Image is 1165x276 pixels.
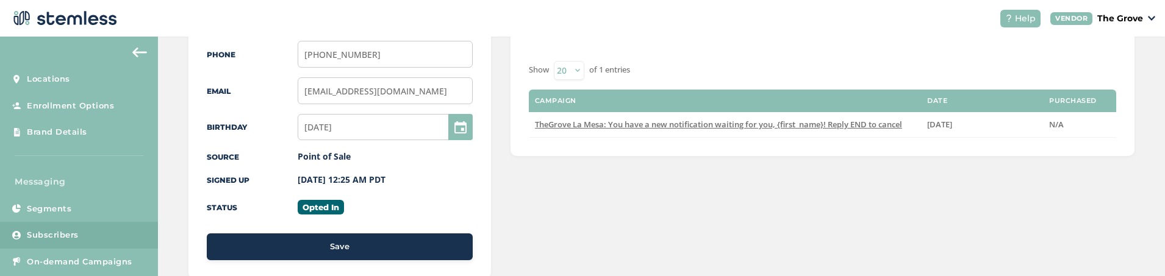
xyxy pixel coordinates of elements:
[535,97,576,105] label: Campaign
[927,119,1037,130] label: Sep 26 2025
[927,97,947,105] label: Date
[207,233,473,260] button: Save
[1050,12,1092,25] div: VENDOR
[535,119,915,130] label: TheGrove La Mesa: You have a new notification waiting for you, {first_name}! Reply END to cancel
[207,122,247,132] label: Birthday
[589,64,630,76] label: of 1 entries
[1049,119,1110,130] label: N/A
[1005,15,1013,22] img: icon-help-white-03924b79.svg
[27,256,132,268] span: On-demand Campaigns
[529,64,549,76] label: Show
[298,150,351,162] label: Point of Sale
[1015,12,1036,25] span: Help
[132,48,147,57] img: icon-arrow-back-accent-c549486e.svg
[207,203,237,212] label: Status
[1049,119,1064,130] span: N/A
[1049,97,1097,105] label: Purchased
[298,114,472,140] input: MM/DD/YYYY
[10,6,117,30] img: logo-dark-0685b13c.svg
[27,229,79,241] span: Subscribers
[1148,16,1155,21] img: icon_down-arrow-small-66adaf34.svg
[298,174,385,185] label: [DATE] 12:25 AM PDT
[27,73,70,85] span: Locations
[207,152,239,161] label: Source
[27,126,87,138] span: Brand Details
[535,119,902,130] span: TheGrove La Mesa: You have a new notification waiting for you, {first_name}! Reply END to cancel
[298,200,344,214] label: Opted In
[207,87,231,96] label: Email
[207,50,235,59] label: Phone
[330,241,349,253] span: Save
[27,203,71,215] span: Segments
[1097,12,1143,25] p: The Grove
[207,175,249,185] label: Signed up
[1104,218,1165,276] iframe: Chat Widget
[927,119,952,130] span: [DATE]
[27,100,114,112] span: Enrollment Options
